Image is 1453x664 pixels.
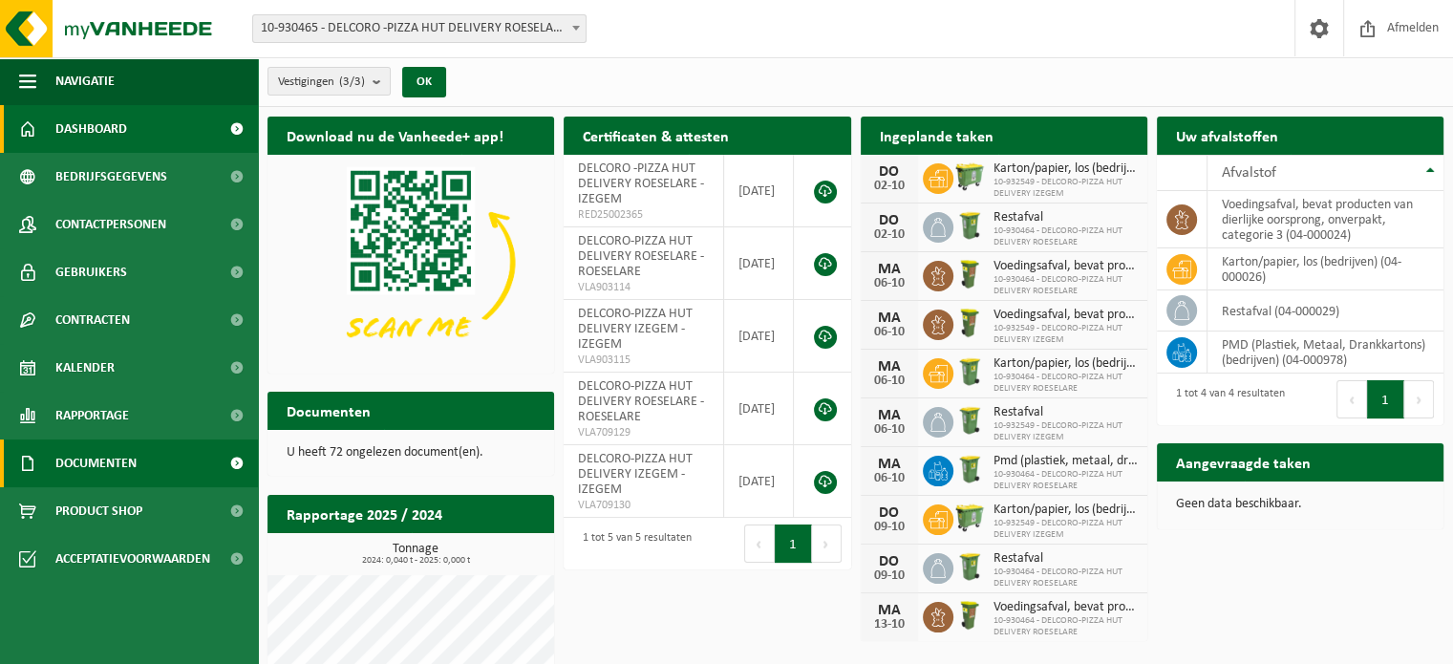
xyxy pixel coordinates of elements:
[994,161,1138,177] span: Karton/papier, los (bedrijven)
[953,502,986,534] img: WB-0660-HPE-GN-50
[953,258,986,290] img: WB-0060-HPE-GN-50
[1404,380,1434,418] button: Next
[402,67,446,97] button: OK
[578,425,709,440] span: VLA709129
[1157,117,1297,154] h2: Uw afvalstoffen
[55,344,115,392] span: Kalender
[1207,248,1443,290] td: karton/papier, los (bedrijven) (04-000026)
[55,392,129,439] span: Rapportage
[578,161,704,206] span: DELCORO -PIZZA HUT DELIVERY ROESELARE - IZEGEM
[1207,191,1443,248] td: voedingsafval, bevat producten van dierlijke oorsprong, onverpakt, categorie 3 (04-000024)
[870,521,908,534] div: 09-10
[744,525,775,563] button: Previous
[870,554,908,569] div: DO
[994,372,1138,395] span: 10-930464 - DELCORO-PIZZA HUT DELIVERY ROESELARE
[953,453,986,485] img: WB-0240-HPE-GN-50
[870,423,908,437] div: 06-10
[573,523,692,565] div: 1 tot 5 van 5 resultaten
[55,535,210,583] span: Acceptatievoorwaarden
[870,457,908,472] div: MA
[870,408,908,423] div: MA
[1207,332,1443,374] td: PMD (Plastiek, Metaal, Drankkartons) (bedrijven) (04-000978)
[267,67,391,96] button: Vestigingen(3/3)
[724,155,794,227] td: [DATE]
[578,379,704,424] span: DELCORO-PIZZA HUT DELIVERY ROESELARE - ROESELARE
[267,495,461,532] h2: Rapportage 2025 / 2024
[253,15,586,42] span: 10-930465 - DELCORO -PIZZA HUT DELIVERY ROESELARE - IZEGEM
[55,439,137,487] span: Documenten
[1166,378,1285,420] div: 1 tot 4 van 4 resultaten
[953,550,986,583] img: WB-0240-HPE-GN-50
[953,404,986,437] img: WB-0240-HPE-GN-50
[870,505,908,521] div: DO
[1157,443,1330,481] h2: Aangevraagde taken
[870,213,908,228] div: DO
[994,274,1138,297] span: 10-930464 - DELCORO-PIZZA HUT DELIVERY ROESELARE
[55,57,115,105] span: Navigatie
[578,234,704,279] span: DELCORO-PIZZA HUT DELIVERY ROESELARE - ROESELARE
[994,225,1138,248] span: 10-930464 - DELCORO-PIZZA HUT DELIVERY ROESELARE
[870,359,908,375] div: MA
[870,569,908,583] div: 09-10
[578,353,709,368] span: VLA903115
[55,105,127,153] span: Dashboard
[267,117,523,154] h2: Download nu de Vanheede+ app!
[953,161,986,193] img: WB-0660-HPE-GN-50
[994,356,1138,372] span: Karton/papier, los (bedrijven)
[870,262,908,277] div: MA
[267,392,390,429] h2: Documenten
[339,75,365,88] count: (3/3)
[1207,290,1443,332] td: restafval (04-000029)
[1176,498,1424,511] p: Geen data beschikbaar.
[870,603,908,618] div: MA
[724,227,794,300] td: [DATE]
[870,375,908,388] div: 06-10
[870,277,908,290] div: 06-10
[55,153,167,201] span: Bedrijfsgegevens
[994,518,1138,541] span: 10-932549 - DELCORO-PIZZA HUT DELIVERY IZEGEM
[287,446,535,460] p: U heeft 72 ongelezen document(en).
[994,503,1138,518] span: Karton/papier, los (bedrijven)
[994,551,1138,567] span: Restafval
[277,543,554,566] h3: Tonnage
[412,532,552,570] a: Bekijk rapportage
[578,307,693,352] span: DELCORO-PIZZA HUT DELIVERY IZEGEM - IZEGEM
[953,599,986,632] img: WB-0060-HPE-GN-50
[55,248,127,296] span: Gebruikers
[994,454,1138,469] span: Pmd (plastiek, metaal, drankkartons) (bedrijven)
[1336,380,1367,418] button: Previous
[812,525,842,563] button: Next
[953,355,986,388] img: WB-0240-HPE-GN-50
[578,280,709,295] span: VLA903114
[953,209,986,242] img: WB-0240-HPE-GN-50
[870,618,908,632] div: 13-10
[994,420,1138,443] span: 10-932549 - DELCORO-PIZZA HUT DELIVERY IZEGEM
[994,469,1138,492] span: 10-930464 - DELCORO-PIZZA HUT DELIVERY ROESELARE
[870,311,908,326] div: MA
[1367,380,1404,418] button: 1
[724,300,794,373] td: [DATE]
[994,615,1138,638] span: 10-930464 - DELCORO-PIZZA HUT DELIVERY ROESELARE
[267,155,554,370] img: Download de VHEPlus App
[994,308,1138,323] span: Voedingsafval, bevat producten van dierlijke oorsprong, onverpakt, categorie 3
[1222,165,1276,181] span: Afvalstof
[277,556,554,566] span: 2024: 0,040 t - 2025: 0,000 t
[870,472,908,485] div: 06-10
[994,323,1138,346] span: 10-932549 - DELCORO-PIZZA HUT DELIVERY IZEGEM
[578,207,709,223] span: RED25002365
[578,452,693,497] span: DELCORO-PIZZA HUT DELIVERY IZEGEM - IZEGEM
[55,296,130,344] span: Contracten
[278,68,365,96] span: Vestigingen
[861,117,1013,154] h2: Ingeplande taken
[994,567,1138,589] span: 10-930464 - DELCORO-PIZZA HUT DELIVERY ROESELARE
[994,600,1138,615] span: Voedingsafval, bevat producten van dierlijke oorsprong, onverpakt, categorie 3
[953,307,986,339] img: WB-0060-HPE-GN-50
[994,405,1138,420] span: Restafval
[994,177,1138,200] span: 10-932549 - DELCORO-PIZZA HUT DELIVERY IZEGEM
[870,164,908,180] div: DO
[775,525,812,563] button: 1
[870,228,908,242] div: 02-10
[724,445,794,518] td: [DATE]
[870,326,908,339] div: 06-10
[994,210,1138,225] span: Restafval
